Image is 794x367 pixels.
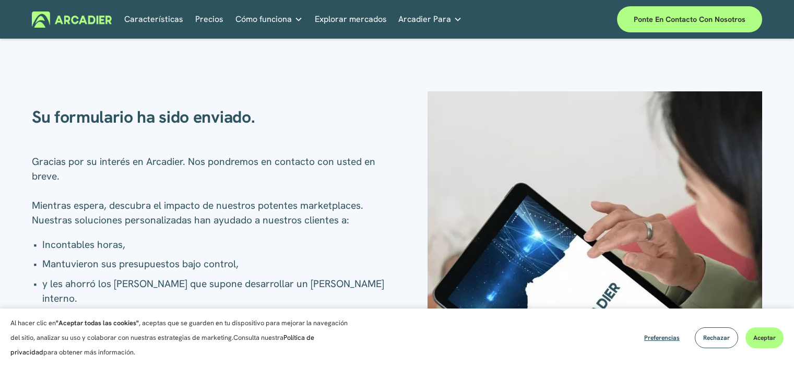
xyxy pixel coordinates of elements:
button: Rechazar [695,327,738,348]
font: Preferencias [644,334,680,342]
a: Explorar mercados [315,11,387,28]
a: menú desplegable de carpetas [235,11,303,28]
font: Cómo funciona [235,14,292,25]
a: Ponte en contacto con nosotros [617,6,762,32]
font: Consulta nuestra [233,333,283,342]
font: y les ahorró los [PERSON_NAME] que supone desarrollar un [PERSON_NAME] interno. [42,277,387,305]
button: Preferencias [636,327,688,348]
img: Arcadier [32,11,112,28]
font: Gracias por su interés en Arcadier. Nos pondremos en contacto con usted en breve. [32,155,378,183]
font: Su formulario ha sido enviado. [32,106,255,128]
button: Aceptar [745,327,784,348]
font: Incontables horas, [42,238,125,251]
font: Aceptar [753,334,776,342]
font: Explorar mercados [315,14,387,25]
font: Mantuvieron sus presupuestos bajo control, [42,257,239,270]
font: Arcadier Para [398,14,451,25]
font: Al hacer clic en [10,318,56,327]
font: Precios [195,14,223,25]
font: Características [124,14,183,25]
font: para obtener más información. [43,348,135,357]
font: Ponte en contacto con nosotros [634,15,745,24]
font: Mientras espera, descubra el impacto de nuestros potentes marketplaces. Nuestras soluciones perso... [32,199,366,227]
a: Precios [195,11,223,28]
a: menú desplegable de carpetas [398,11,462,28]
font: Rechazar [703,334,730,342]
font: , aceptas que se guarden en tu dispositivo para mejorar la navegación del sitio, analizar su uso ... [10,318,348,342]
font: "Aceptar todas las cookies" [56,318,139,327]
a: Características [124,11,183,28]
